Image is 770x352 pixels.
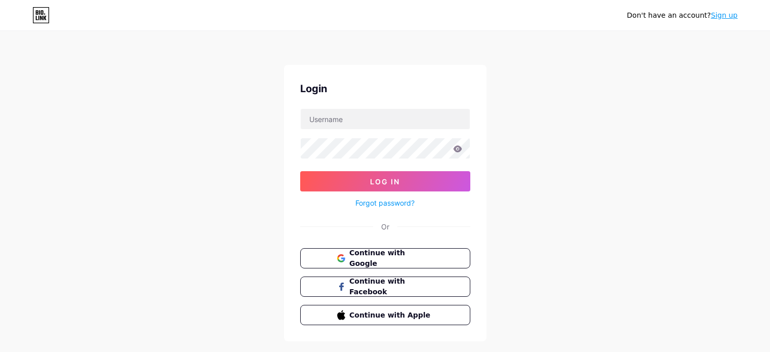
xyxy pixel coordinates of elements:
[627,10,738,21] div: Don't have an account?
[711,11,738,19] a: Sign up
[355,198,415,208] a: Forgot password?
[370,177,400,186] span: Log In
[300,248,470,268] button: Continue with Google
[300,305,470,325] button: Continue with Apple
[349,276,433,297] span: Continue with Facebook
[349,310,433,321] span: Continue with Apple
[300,171,470,191] button: Log In
[349,248,433,269] span: Continue with Google
[300,277,470,297] button: Continue with Facebook
[300,81,470,96] div: Login
[381,221,389,232] div: Or
[301,109,470,129] input: Username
